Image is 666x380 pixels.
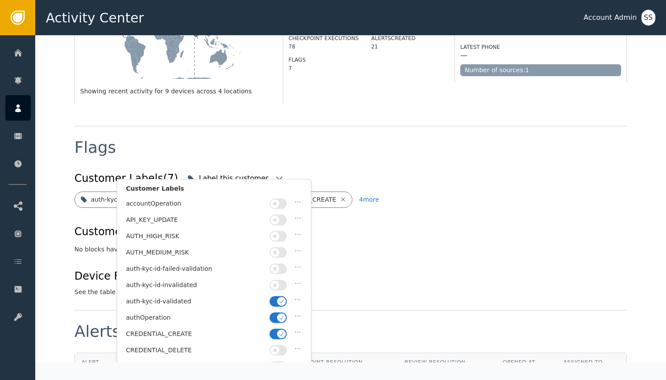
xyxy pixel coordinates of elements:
div: Flags [74,140,116,155]
th: Alert [75,353,116,372]
label: Flags [289,57,306,63]
div: No blocks have been applied to this customer [74,245,627,254]
div: auth-kyc-id-failed-validation [126,264,265,273]
th: Assigned To [557,353,626,372]
div: Number of sources: 1 [460,64,621,76]
th: Review Resolution [398,353,496,372]
button: Label this customer [185,169,286,188]
div: API_KEY_UPDATE [126,215,265,225]
span: Activity Center [46,8,144,28]
button: 4more [359,192,379,208]
button: SS [641,10,655,26]
div: auth-kyc-id-validated [91,195,156,204]
div: CREDENTIAL_DELETE [126,346,265,355]
div: 21 [371,43,449,51]
div: 78 [289,43,359,51]
div: Showing recent activity for 9 devices across 4 locations [80,87,277,96]
div: — [460,51,467,60]
th: Checkpoint Resolution [281,353,398,372]
div: authOperation [126,313,265,322]
div: Label this customer [199,173,270,184]
div: AUTH_HIGH_RISK [126,232,265,241]
div: CREDENTIAL_UPDATE [126,362,265,371]
div: Alerts (0) [74,324,148,339]
th: Opened At [496,353,557,372]
div: Latest Phone [460,43,621,51]
div: auth-kyc-id-invalidated [126,280,265,290]
div: Customer Labels (7) [74,170,178,186]
label: Alerts Created [371,35,416,41]
label: Checkpoint Executions [289,35,359,41]
div: accountOperation [126,199,265,208]
div: auth-kyc-id-validated [126,297,265,306]
div: See the table below for details on device flags associated with this customer [74,288,311,297]
div: 7 [289,64,359,72]
div: AUTH_MEDIUM_RISK [126,248,265,257]
div: Account Admin [584,12,637,23]
div: Customer Blocks (0) [74,224,178,240]
div: Customer Labels [126,184,302,198]
div: CREDENTIAL_CREATE [126,329,265,339]
th: Status [116,353,162,372]
div: Device Flags (7) [74,268,311,284]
